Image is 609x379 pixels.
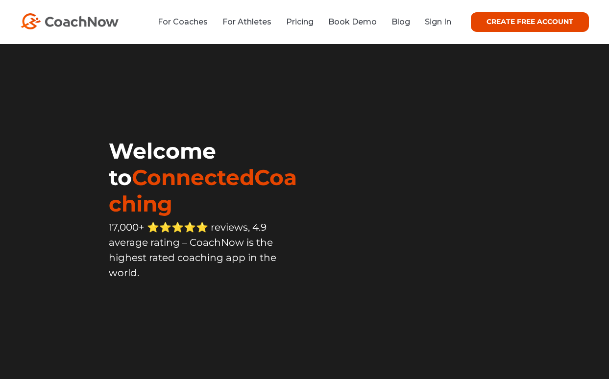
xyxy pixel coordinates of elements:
[109,138,304,217] h1: Welcome to
[109,164,297,217] span: ConnectedCoaching
[21,13,119,29] img: CoachNow Logo
[222,17,271,26] a: For Athletes
[391,17,410,26] a: Blog
[286,17,314,26] a: Pricing
[158,17,208,26] a: For Coaches
[471,12,589,32] a: CREATE FREE ACCOUNT
[425,17,451,26] a: Sign In
[328,17,377,26] a: Book Demo
[109,302,304,331] iframe: Embedded CTA
[109,221,276,279] span: 17,000+ ⭐️⭐️⭐️⭐️⭐️ reviews, 4.9 average rating – CoachNow is the highest rated coaching app in th...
